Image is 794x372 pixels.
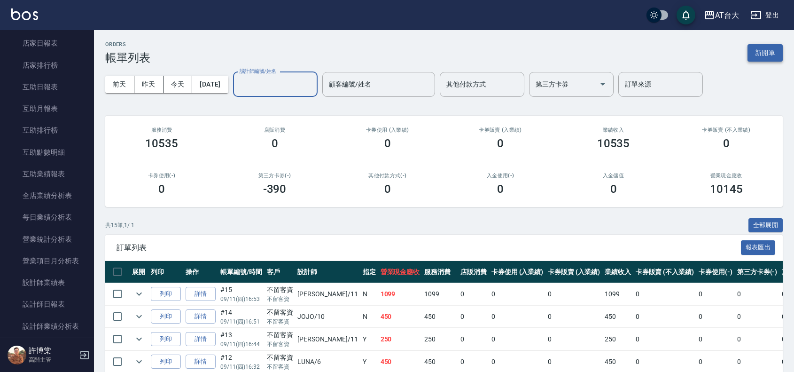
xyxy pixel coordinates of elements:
p: 共 15 筆, 1 / 1 [105,221,134,230]
td: #15 [218,283,265,305]
button: AT台大 [700,6,743,25]
button: 全部展開 [748,218,783,233]
td: N [360,283,378,305]
th: 卡券使用 (入業績) [489,261,546,283]
div: AT台大 [715,9,739,21]
td: 450 [378,306,422,328]
a: 互助點數明細 [4,142,90,163]
th: 服務消費 [422,261,458,283]
td: 0 [489,283,546,305]
a: 互助排行榜 [4,119,90,141]
button: Open [595,77,610,92]
button: save [677,6,695,24]
div: 不留客資 [267,353,293,363]
h3: 0 [384,182,391,196]
h3: 0 [723,137,730,150]
td: 0 [458,283,489,305]
a: 營業統計分析表 [4,229,90,250]
p: 09/11 (四) 16:32 [220,363,262,371]
td: 0 [545,306,602,328]
td: 450 [602,306,633,328]
p: 09/11 (四) 16:53 [220,295,262,303]
a: 詳情 [186,309,216,324]
h2: 其他付款方式(-) [343,173,433,179]
th: 卡券販賣 (入業績) [545,261,602,283]
th: 第三方卡券(-) [735,261,780,283]
a: 設計師日報表 [4,293,90,315]
td: 0 [735,283,780,305]
td: #14 [218,306,265,328]
label: 設計師編號/姓名 [240,68,276,75]
td: #13 [218,328,265,350]
button: [DATE] [192,76,228,93]
h2: 第三方卡券(-) [229,173,319,179]
h3: 0 [610,182,617,196]
th: 展開 [130,261,148,283]
a: 報表匯出 [741,243,776,252]
button: 報表匯出 [741,240,776,255]
td: 0 [735,328,780,350]
div: 不留客資 [267,330,293,340]
a: 設計師業績分析表 [4,316,90,337]
h3: 0 [384,137,391,150]
th: 帳單編號/時間 [218,261,265,283]
p: 09/11 (四) 16:51 [220,317,262,326]
h2: 營業現金應收 [681,173,771,179]
a: 營業項目月分析表 [4,250,90,272]
td: 0 [489,328,546,350]
th: 卡券使用(-) [696,261,735,283]
h2: 卡券使用(-) [117,173,207,179]
button: 登出 [747,7,783,24]
h5: 許博棠 [29,346,77,356]
h2: 入金使用(-) [455,173,545,179]
th: 業績收入 [602,261,633,283]
h2: 卡券販賣 (不入業績) [681,127,771,133]
td: 250 [378,328,422,350]
p: 不留客資 [267,363,293,371]
h3: 10145 [710,182,743,196]
th: 店販消費 [458,261,489,283]
button: expand row [132,287,146,301]
button: expand row [132,332,146,346]
td: 0 [633,306,696,328]
h2: 業績收入 [568,127,658,133]
a: 詳情 [186,287,216,301]
h3: 0 [158,182,165,196]
button: 列印 [151,355,181,369]
th: 指定 [360,261,378,283]
h3: 10535 [597,137,630,150]
td: 1099 [378,283,422,305]
td: 250 [602,328,633,350]
td: [PERSON_NAME] /11 [295,328,360,350]
div: 不留客資 [267,308,293,317]
td: 0 [696,328,735,350]
button: expand row [132,355,146,369]
h3: 服務消費 [117,127,207,133]
td: 0 [696,283,735,305]
h3: 10535 [145,137,178,150]
button: 前天 [105,76,134,93]
td: N [360,306,378,328]
p: 不留客資 [267,295,293,303]
th: 設計師 [295,261,360,283]
td: 0 [545,283,602,305]
a: 互助日報表 [4,76,90,98]
button: 昨天 [134,76,163,93]
h2: 入金儲值 [568,173,658,179]
button: 列印 [151,332,181,347]
th: 客戶 [265,261,296,283]
h3: 0 [272,137,278,150]
td: 0 [633,283,696,305]
button: expand row [132,309,146,324]
h2: 卡券使用 (入業績) [343,127,433,133]
td: [PERSON_NAME] /11 [295,283,360,305]
h3: 帳單列表 [105,51,150,64]
a: 設計師業績表 [4,272,90,293]
h2: 卡券販賣 (入業績) [455,127,545,133]
td: 0 [696,306,735,328]
a: 設計師業績月報表 [4,337,90,359]
a: 新開單 [747,48,783,57]
td: 0 [458,328,489,350]
a: 全店業績分析表 [4,185,90,206]
a: 店家日報表 [4,32,90,54]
